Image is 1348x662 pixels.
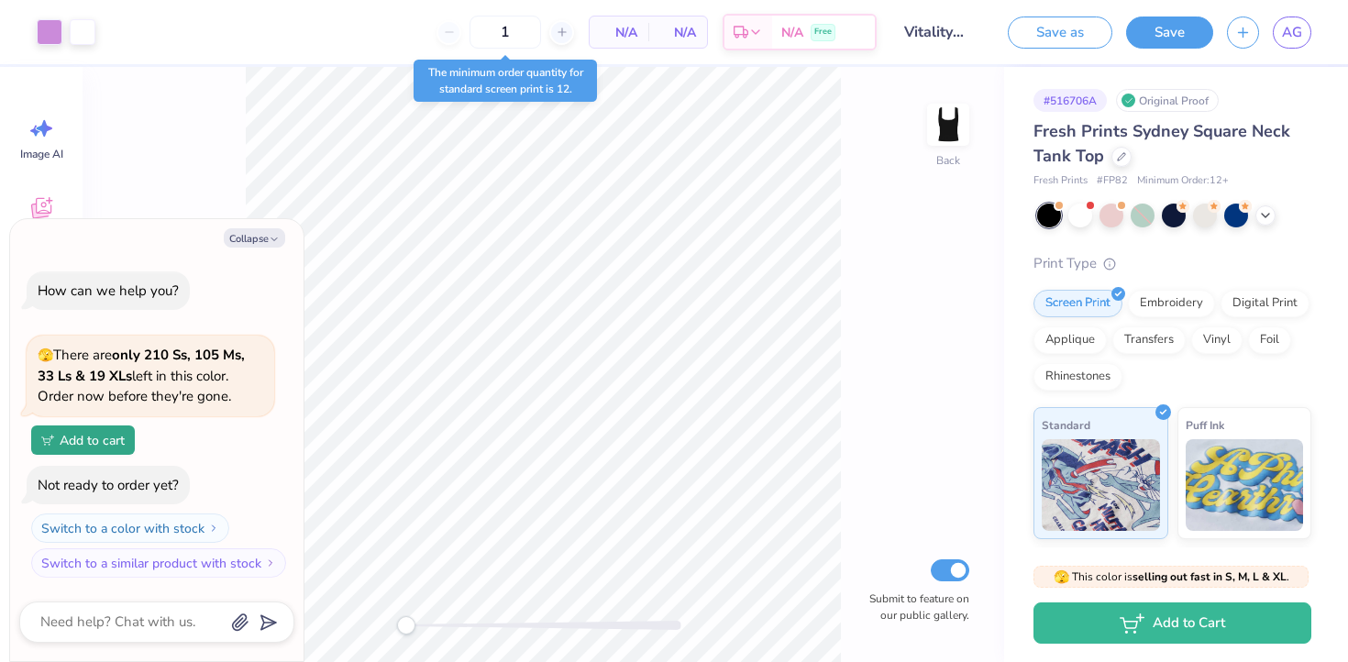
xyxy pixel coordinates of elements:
[1033,363,1122,391] div: Rhinestones
[1008,17,1112,49] button: Save as
[1186,439,1304,531] img: Puff Ink
[1221,290,1309,317] div: Digital Print
[1042,415,1090,435] span: Standard
[890,14,980,50] input: Untitled Design
[1282,22,1302,43] span: AG
[31,513,229,543] button: Switch to a color with stock
[41,435,54,446] img: Add to cart
[31,548,286,578] button: Switch to a similar product with stock
[814,26,832,39] span: Free
[1186,415,1224,435] span: Puff Ink
[38,347,53,364] span: 🫣
[859,590,969,623] label: Submit to feature on our public gallery.
[1191,326,1243,354] div: Vinyl
[1273,17,1311,49] a: AG
[224,228,285,248] button: Collapse
[1116,89,1219,112] div: Original Proof
[31,425,135,455] button: Add to cart
[1033,120,1290,167] span: Fresh Prints Sydney Square Neck Tank Top
[1054,568,1069,586] span: 🫣
[1054,568,1289,585] span: This color is .
[1033,173,1088,189] span: Fresh Prints
[38,476,179,494] div: Not ready to order yet?
[265,557,276,568] img: Switch to a similar product with stock
[1112,326,1186,354] div: Transfers
[1133,569,1287,584] strong: selling out fast in S, M, L & XL
[930,106,967,143] img: Back
[38,346,245,385] strong: only 210 Ss, 105 Ms, 33 Ls & 19 XLs
[781,23,803,42] span: N/A
[1033,253,1311,274] div: Print Type
[1033,602,1311,644] button: Add to Cart
[1137,173,1229,189] span: Minimum Order: 12 +
[414,60,597,102] div: The minimum order quantity for standard screen print is 12.
[208,523,219,534] img: Switch to a color with stock
[20,147,63,161] span: Image AI
[38,281,179,300] div: How can we help you?
[1126,17,1213,49] button: Save
[1033,290,1122,317] div: Screen Print
[1033,326,1107,354] div: Applique
[659,23,696,42] span: N/A
[1128,290,1215,317] div: Embroidery
[38,346,245,405] span: There are left in this color. Order now before they're gone.
[1033,89,1107,112] div: # 516706A
[601,23,637,42] span: N/A
[1097,173,1128,189] span: # FP82
[1248,326,1291,354] div: Foil
[936,152,960,169] div: Back
[470,16,541,49] input: – –
[1042,439,1160,531] img: Standard
[397,616,415,634] div: Accessibility label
